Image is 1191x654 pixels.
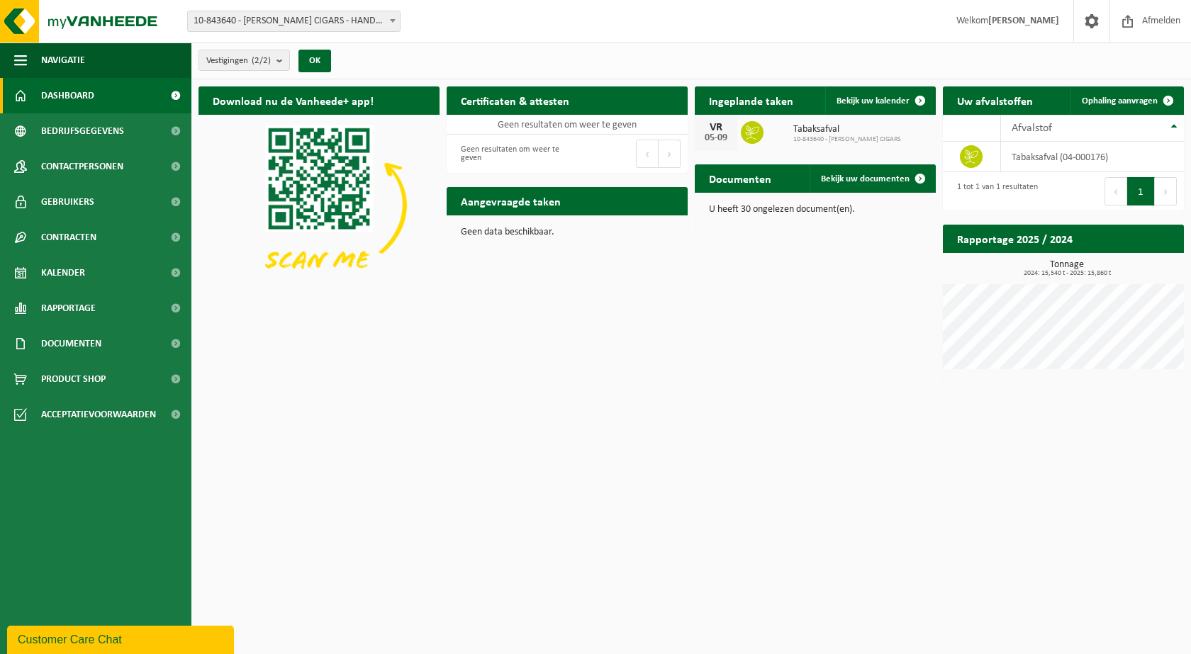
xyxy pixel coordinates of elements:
[188,11,400,31] span: 10-843640 - J. CORTÈS CIGARS - HANDZAME
[41,184,94,220] span: Gebruikers
[1001,142,1184,172] td: tabaksafval (04-000176)
[950,176,1038,207] div: 1 tot 1 van 1 resultaten
[41,291,96,326] span: Rapportage
[702,133,730,143] div: 05-09
[447,187,575,215] h2: Aangevraagde taken
[1105,177,1127,205] button: Previous
[793,124,901,135] span: Tabaksafval
[943,225,1087,252] h2: Rapportage 2025 / 2024
[636,140,659,168] button: Previous
[41,397,156,432] span: Acceptatievoorwaarden
[252,56,271,65] count: (2/2)
[950,260,1184,277] h3: Tonnage
[988,16,1059,26] strong: [PERSON_NAME]
[41,361,106,397] span: Product Shop
[206,50,271,72] span: Vestigingen
[198,50,290,71] button: Vestigingen(2/2)
[41,43,85,78] span: Navigatie
[7,623,237,654] iframe: chat widget
[695,164,785,192] h2: Documenten
[810,164,934,193] a: Bekijk uw documenten
[821,174,910,184] span: Bekijk uw documenten
[709,205,922,215] p: U heeft 30 ongelezen document(en).
[461,227,673,237] p: Geen data beschikbaar.
[447,115,688,135] td: Geen resultaten om weer te geven
[41,113,124,149] span: Bedrijfsgegevens
[1155,177,1177,205] button: Next
[1012,123,1052,134] span: Afvalstof
[41,78,94,113] span: Dashboard
[793,135,901,144] span: 10-843640 - [PERSON_NAME] CIGARS
[659,140,681,168] button: Next
[298,50,331,72] button: OK
[198,115,440,295] img: Download de VHEPlus App
[943,86,1047,114] h2: Uw afvalstoffen
[454,138,560,169] div: Geen resultaten om weer te geven
[825,86,934,115] a: Bekijk uw kalender
[837,96,910,106] span: Bekijk uw kalender
[695,86,807,114] h2: Ingeplande taken
[1127,177,1155,205] button: 1
[41,149,123,184] span: Contactpersonen
[1078,252,1182,281] a: Bekijk rapportage
[41,220,96,255] span: Contracten
[187,11,401,32] span: 10-843640 - J. CORTÈS CIGARS - HANDZAME
[41,326,101,361] span: Documenten
[1070,86,1182,115] a: Ophaling aanvragen
[198,86,388,114] h2: Download nu de Vanheede+ app!
[702,122,730,133] div: VR
[41,255,85,291] span: Kalender
[447,86,583,114] h2: Certificaten & attesten
[950,270,1184,277] span: 2024: 15,540 t - 2025: 15,860 t
[1082,96,1158,106] span: Ophaling aanvragen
